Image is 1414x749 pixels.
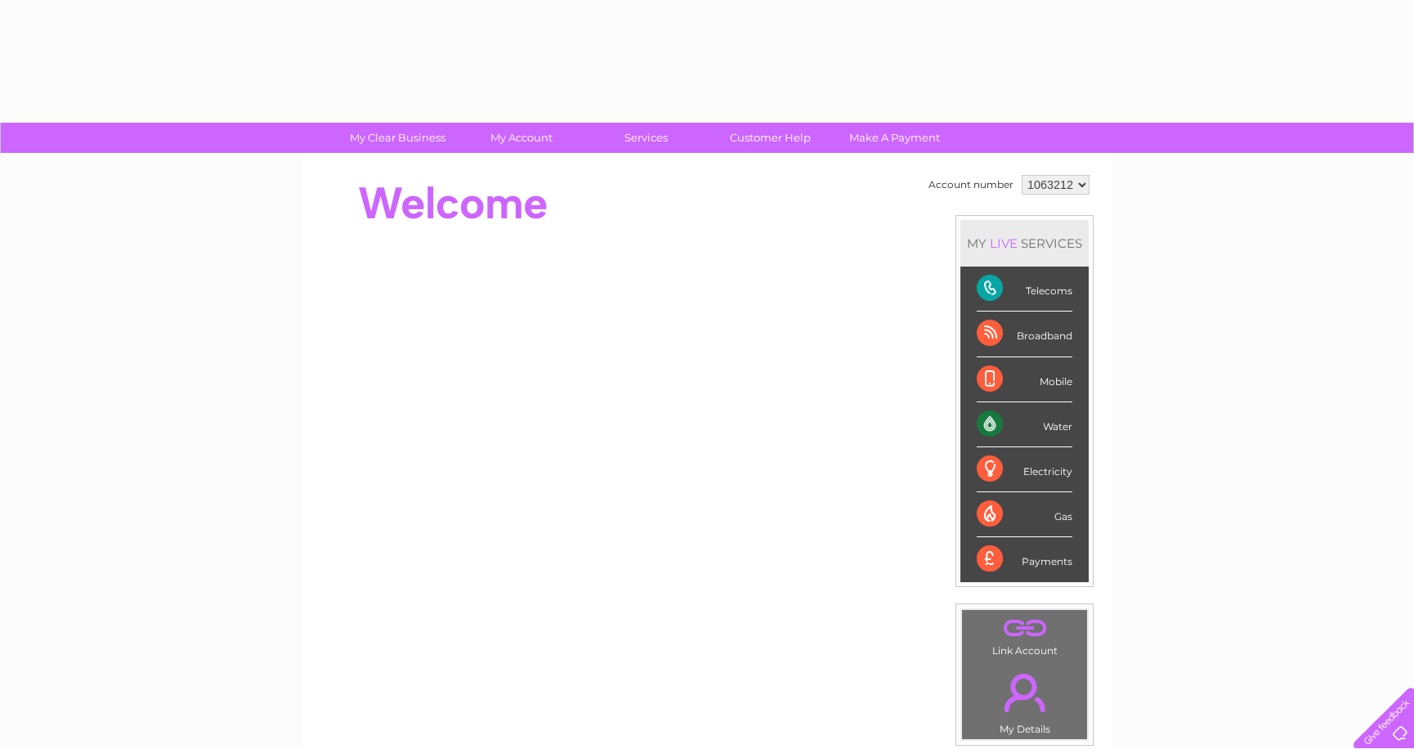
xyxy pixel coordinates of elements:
[330,123,465,153] a: My Clear Business
[961,660,1088,740] td: My Details
[966,614,1083,643] a: .
[966,664,1083,721] a: .
[827,123,962,153] a: Make A Payment
[977,492,1072,537] div: Gas
[977,537,1072,581] div: Payments
[924,171,1018,199] td: Account number
[703,123,838,153] a: Customer Help
[977,267,1072,312] div: Telecoms
[454,123,589,153] a: My Account
[579,123,714,153] a: Services
[977,312,1072,357] div: Broadband
[977,357,1072,402] div: Mobile
[961,609,1088,661] td: Link Account
[977,447,1072,492] div: Electricity
[960,220,1089,267] div: MY SERVICES
[987,235,1021,251] div: LIVE
[977,402,1072,447] div: Water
